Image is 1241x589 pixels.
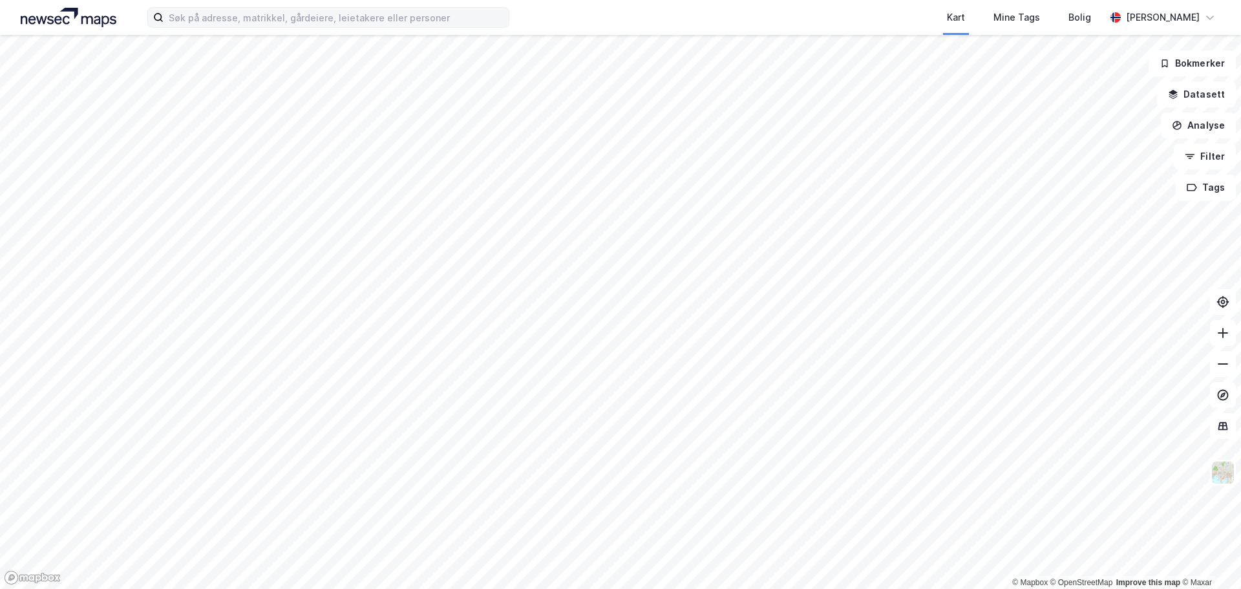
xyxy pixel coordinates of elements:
a: OpenStreetMap [1050,578,1113,587]
button: Analyse [1161,112,1236,138]
a: Improve this map [1116,578,1180,587]
a: Mapbox homepage [4,570,61,585]
div: [PERSON_NAME] [1126,10,1200,25]
div: Mine Tags [993,10,1040,25]
button: Datasett [1157,81,1236,107]
img: logo.a4113a55bc3d86da70a041830d287a7e.svg [21,8,116,27]
div: Kart [947,10,965,25]
a: Mapbox [1012,578,1048,587]
input: Søk på adresse, matrikkel, gårdeiere, leietakere eller personer [164,8,509,27]
img: Z [1211,460,1235,485]
button: Tags [1176,175,1236,200]
button: Bokmerker [1149,50,1236,76]
iframe: Chat Widget [1176,527,1241,589]
button: Filter [1174,144,1236,169]
div: Bolig [1068,10,1091,25]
